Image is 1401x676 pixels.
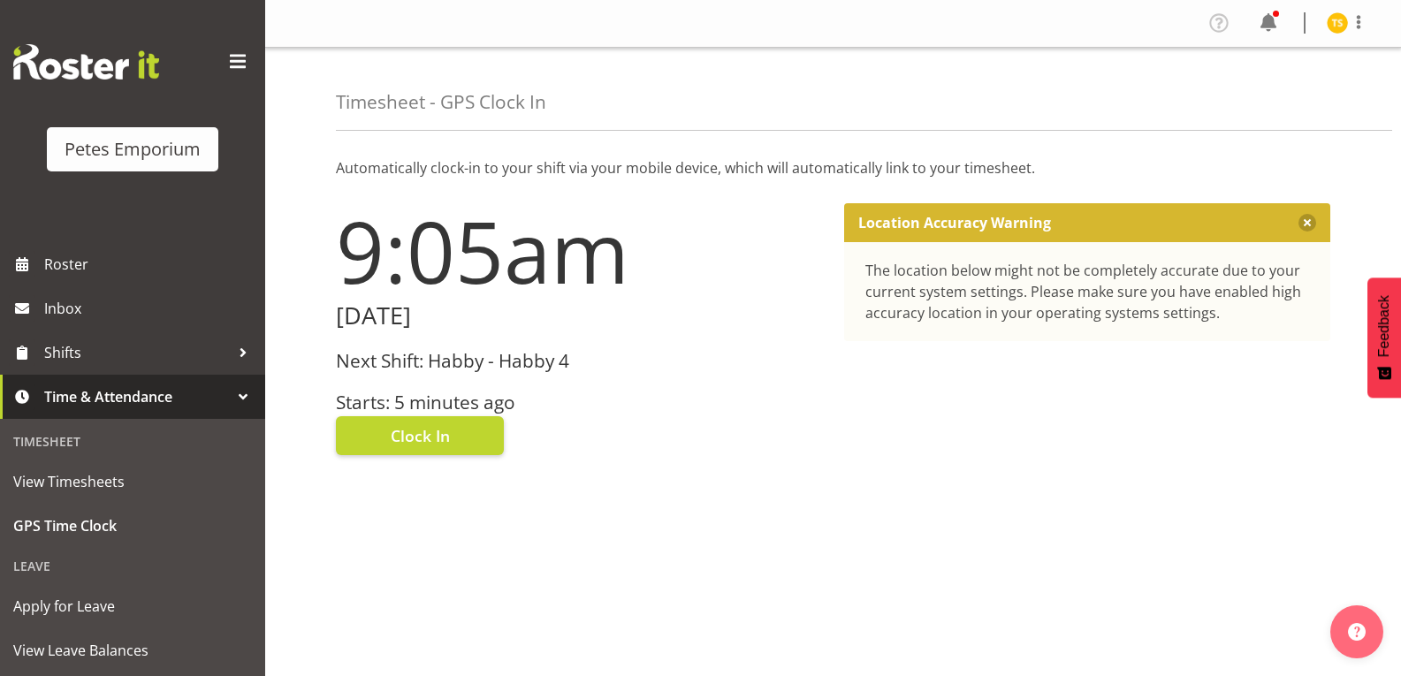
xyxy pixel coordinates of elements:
[13,593,252,619] span: Apply for Leave
[13,468,252,495] span: View Timesheets
[1367,277,1401,398] button: Feedback - Show survey
[336,157,1330,178] p: Automatically clock-in to your shift via your mobile device, which will automatically link to you...
[4,504,261,548] a: GPS Time Clock
[44,384,230,410] span: Time & Attendance
[13,44,159,80] img: Rosterit website logo
[44,295,256,322] span: Inbox
[336,416,504,455] button: Clock In
[336,351,823,371] h3: Next Shift: Habby - Habby 4
[4,628,261,672] a: View Leave Balances
[865,260,1310,323] div: The location below might not be completely accurate due to your current system settings. Please m...
[336,302,823,330] h2: [DATE]
[13,513,252,539] span: GPS Time Clock
[336,392,823,413] h3: Starts: 5 minutes ago
[13,637,252,664] span: View Leave Balances
[1327,12,1348,34] img: tamara-straker11292.jpg
[336,92,546,112] h4: Timesheet - GPS Clock In
[391,424,450,447] span: Clock In
[858,214,1051,232] p: Location Accuracy Warning
[336,203,823,299] h1: 9:05am
[1348,623,1366,641] img: help-xxl-2.png
[4,460,261,504] a: View Timesheets
[4,423,261,460] div: Timesheet
[4,548,261,584] div: Leave
[44,251,256,277] span: Roster
[4,584,261,628] a: Apply for Leave
[1298,214,1316,232] button: Close message
[1376,295,1392,357] span: Feedback
[65,136,201,163] div: Petes Emporium
[44,339,230,366] span: Shifts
